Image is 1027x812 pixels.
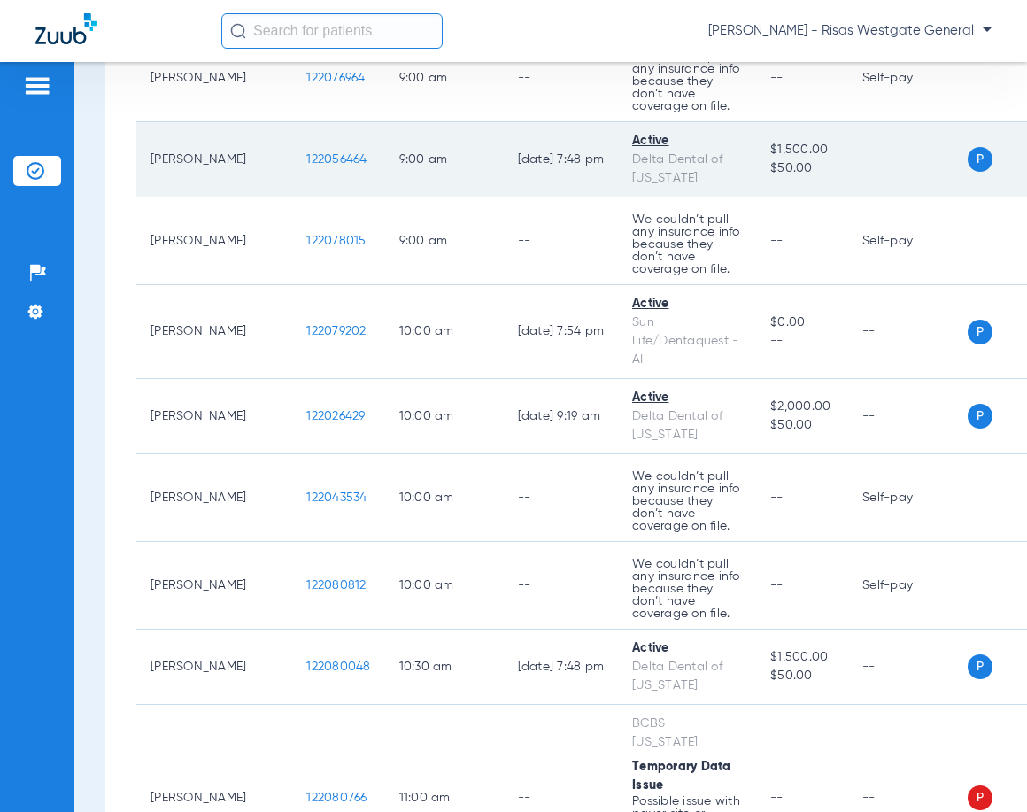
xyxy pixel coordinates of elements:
td: [PERSON_NAME] [136,122,292,197]
td: [PERSON_NAME] [136,379,292,454]
td: 9:00 AM [385,122,504,197]
span: P [968,147,992,172]
img: Zuub Logo [35,13,97,44]
img: hamburger-icon [23,75,51,97]
td: [DATE] 7:48 PM [504,122,619,197]
td: [DATE] 7:48 PM [504,630,619,705]
td: 10:00 AM [385,285,504,379]
span: $50.00 [770,416,834,435]
span: 122076964 [306,72,365,84]
span: P [968,404,992,429]
span: 122080766 [306,792,367,804]
span: $50.00 [770,667,834,685]
div: Active [632,295,742,313]
span: 122043534 [306,491,367,504]
span: $0.00 [770,313,834,332]
p: We couldn’t pull any insurance info because they don’t have coverage on file. [632,213,742,275]
div: BCBS - [US_STATE] [632,715,742,752]
span: [PERSON_NAME] - Risas Westgate General [708,22,992,40]
td: [PERSON_NAME] [136,35,292,122]
td: [PERSON_NAME] [136,285,292,379]
span: 122078015 [306,235,366,247]
td: [PERSON_NAME] [136,630,292,705]
p: We couldn’t pull any insurance info because they don’t have coverage on file. [632,558,742,620]
td: [DATE] 7:54 PM [504,285,619,379]
span: -- [770,579,784,592]
div: Delta Dental of [US_STATE] [632,407,742,445]
td: Self-pay [848,35,968,122]
td: -- [504,197,619,285]
td: 10:30 AM [385,630,504,705]
td: [PERSON_NAME] [136,454,292,542]
img: Search Icon [230,23,246,39]
span: 122080812 [306,579,366,592]
td: 10:00 AM [385,542,504,630]
span: -- [770,72,784,84]
div: Active [632,132,742,151]
td: Self-pay [848,197,968,285]
p: We couldn’t pull any insurance info because they don’t have coverage on file. [632,50,742,112]
td: -- [848,379,968,454]
span: -- [770,235,784,247]
td: -- [504,454,619,542]
td: [PERSON_NAME] [136,542,292,630]
span: 122079202 [306,325,366,337]
td: [PERSON_NAME] [136,197,292,285]
span: P [968,320,992,344]
td: Self-pay [848,454,968,542]
span: 122056464 [306,153,367,166]
span: $1,500.00 [770,141,834,159]
td: [DATE] 9:19 AM [504,379,619,454]
span: P [968,654,992,679]
td: -- [848,630,968,705]
span: -- [770,792,784,804]
iframe: Chat Widget [938,727,1027,812]
td: -- [504,542,619,630]
td: Self-pay [848,542,968,630]
td: 10:00 AM [385,379,504,454]
span: $2,000.00 [770,398,834,416]
span: 122026429 [306,410,365,422]
div: Delta Dental of [US_STATE] [632,658,742,695]
span: -- [770,491,784,504]
div: Sun Life/Dentaquest - AI [632,313,742,369]
span: Temporary Data Issue [632,761,731,792]
span: $50.00 [770,159,834,178]
td: -- [504,35,619,122]
td: 10:00 AM [385,454,504,542]
td: -- [848,122,968,197]
span: $1,500.00 [770,648,834,667]
td: 9:00 AM [385,35,504,122]
p: We couldn’t pull any insurance info because they don’t have coverage on file. [632,470,742,532]
span: 122080048 [306,661,370,673]
div: Active [632,639,742,658]
div: Delta Dental of [US_STATE] [632,151,742,188]
span: -- [770,332,834,351]
input: Search for patients [221,13,443,49]
td: -- [848,285,968,379]
td: 9:00 AM [385,197,504,285]
div: Active [632,389,742,407]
